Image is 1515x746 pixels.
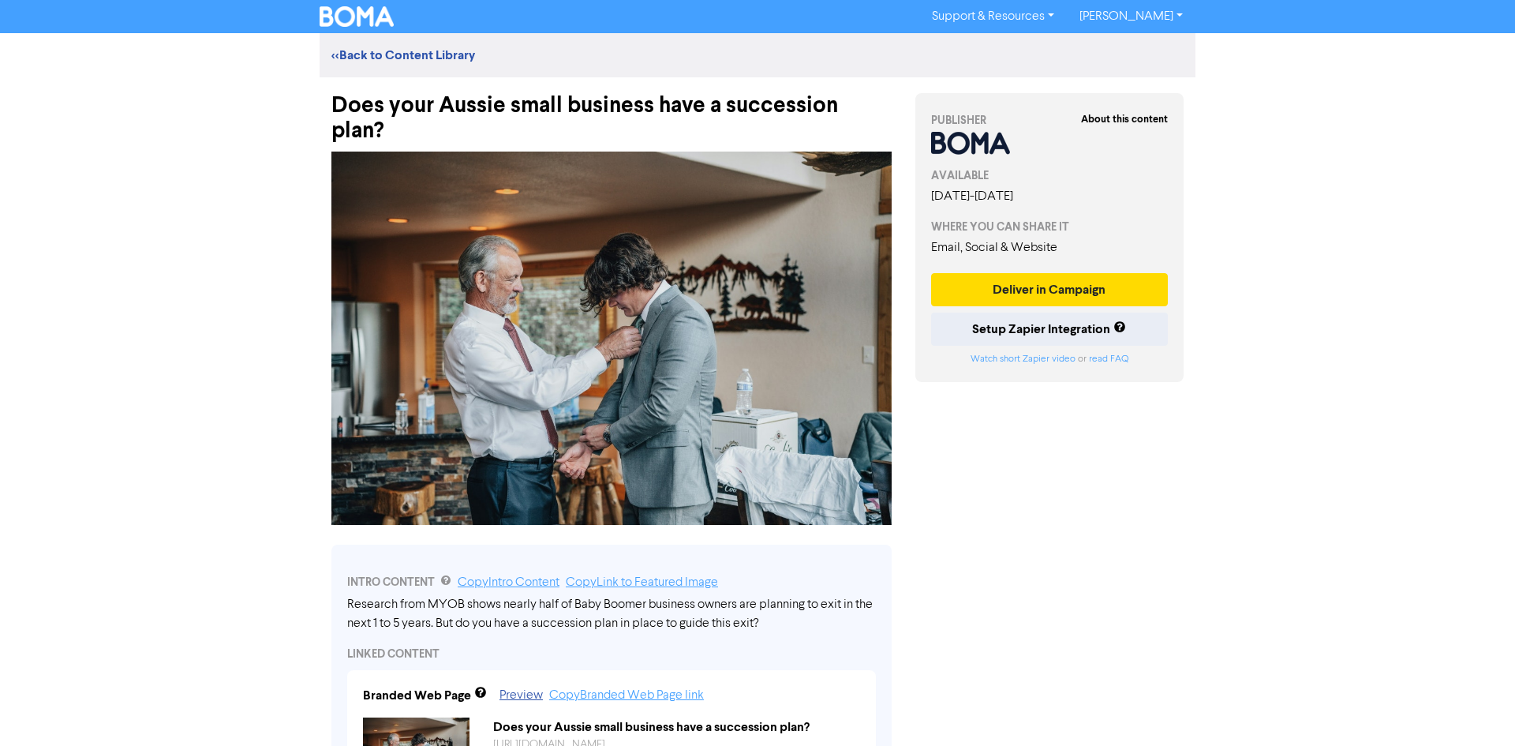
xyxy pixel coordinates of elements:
a: Copy Intro Content [458,576,559,589]
div: or [931,352,1168,366]
div: LINKED CONTENT [347,646,876,662]
img: BOMA Logo [320,6,394,27]
a: Preview [499,689,543,702]
div: Email, Social & Website [931,238,1168,257]
div: AVAILABLE [931,167,1168,184]
div: Does your Aussie small business have a succession plan? [331,77,892,144]
a: read FAQ [1089,354,1128,364]
a: Support & Resources [919,4,1067,29]
div: [DATE] - [DATE] [931,187,1168,206]
button: Deliver in Campaign [931,273,1168,306]
div: INTRO CONTENT [347,573,876,592]
div: Research from MYOB shows nearly half of Baby Boomer business owners are planning to exit in the n... [347,595,876,633]
div: Does your Aussie small business have a succession plan? [481,718,872,737]
a: Copy Branded Web Page link [549,689,704,702]
a: <<Back to Content Library [331,47,475,63]
div: PUBLISHER [931,112,1168,129]
button: Setup Zapier Integration [931,313,1168,346]
a: Copy Link to Featured Image [566,576,718,589]
div: Branded Web Page [363,686,471,705]
a: Watch short Zapier video [971,354,1075,364]
strong: About this content [1081,113,1168,126]
div: WHERE YOU CAN SHARE IT [931,219,1168,235]
a: [PERSON_NAME] [1067,4,1195,29]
